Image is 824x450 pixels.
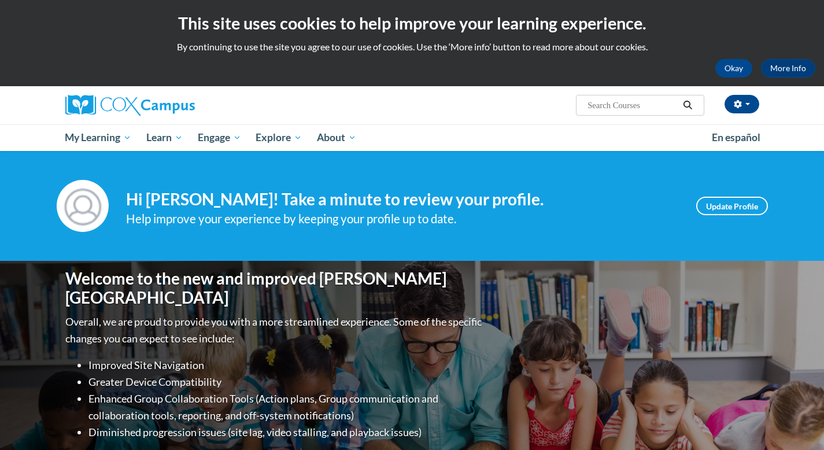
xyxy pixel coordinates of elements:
[65,95,285,116] a: Cox Campus
[48,124,777,151] div: Main menu
[696,197,768,215] a: Update Profile
[9,12,815,35] h2: This site uses cookies to help improve your learning experience.
[190,124,249,151] a: Engage
[57,180,109,232] img: Profile Image
[679,98,696,112] button: Search
[725,95,759,113] button: Account Settings
[65,269,485,308] h1: Welcome to the new and improved [PERSON_NAME][GEOGRAPHIC_DATA]
[88,374,485,390] li: Greater Device Compatibility
[761,59,815,78] a: More Info
[88,424,485,441] li: Diminished progression issues (site lag, video stalling, and playback issues)
[126,190,679,209] h4: Hi [PERSON_NAME]! Take a minute to review your profile.
[88,390,485,424] li: Enhanced Group Collaboration Tools (Action plans, Group communication and collaboration tools, re...
[256,131,302,145] span: Explore
[65,95,195,116] img: Cox Campus
[317,131,356,145] span: About
[248,124,309,151] a: Explore
[88,357,485,374] li: Improved Site Navigation
[586,98,679,112] input: Search Courses
[65,313,485,347] p: Overall, we are proud to provide you with a more streamlined experience. Some of the specific cha...
[126,209,679,228] div: Help improve your experience by keeping your profile up to date.
[704,126,768,150] a: En español
[9,40,815,53] p: By continuing to use the site you agree to our use of cookies. Use the ‘More info’ button to read...
[146,131,183,145] span: Learn
[309,124,364,151] a: About
[198,131,241,145] span: Engage
[715,59,752,78] button: Okay
[139,124,190,151] a: Learn
[778,404,815,441] iframe: Button to launch messaging window
[712,131,760,143] span: En español
[65,131,131,145] span: My Learning
[58,124,139,151] a: My Learning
